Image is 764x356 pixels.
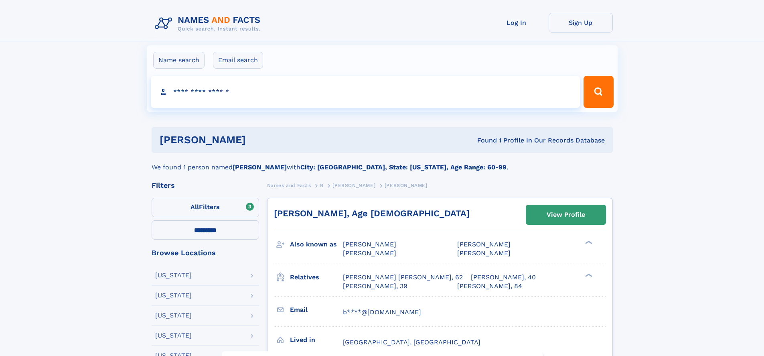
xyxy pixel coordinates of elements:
[343,282,407,291] a: [PERSON_NAME], 39
[153,52,205,69] label: Name search
[152,13,267,35] img: Logo Names and Facts
[343,338,480,346] span: [GEOGRAPHIC_DATA], [GEOGRAPHIC_DATA]
[160,135,362,145] h1: [PERSON_NAME]
[152,182,259,189] div: Filters
[457,240,511,248] span: [PERSON_NAME]
[274,208,470,218] a: [PERSON_NAME], Age [DEMOGRAPHIC_DATA]
[385,183,428,188] span: [PERSON_NAME]
[155,312,192,319] div: [US_STATE]
[484,13,549,33] a: Log In
[155,272,192,279] div: [US_STATE]
[213,52,263,69] label: Email search
[332,180,375,190] a: [PERSON_NAME]
[526,205,606,224] a: View Profile
[233,163,287,171] b: [PERSON_NAME]
[290,333,343,347] h3: Lived in
[152,198,259,217] label: Filters
[361,136,605,145] div: Found 1 Profile In Our Records Database
[343,273,463,282] a: [PERSON_NAME] [PERSON_NAME], 62
[155,332,192,339] div: [US_STATE]
[151,76,580,108] input: search input
[190,203,199,211] span: All
[290,238,343,251] h3: Also known as
[152,249,259,256] div: Browse Locations
[152,153,613,172] div: We found 1 person named with .
[343,249,396,257] span: [PERSON_NAME]
[267,180,311,190] a: Names and Facts
[343,240,396,248] span: [PERSON_NAME]
[320,180,324,190] a: B
[155,292,192,299] div: [US_STATE]
[583,240,593,245] div: ❯
[290,271,343,284] h3: Relatives
[547,205,585,224] div: View Profile
[584,76,613,108] button: Search Button
[471,273,536,282] a: [PERSON_NAME], 40
[332,183,375,188] span: [PERSON_NAME]
[290,303,343,317] h3: Email
[549,13,613,33] a: Sign Up
[300,163,507,171] b: City: [GEOGRAPHIC_DATA], State: [US_STATE], Age Range: 60-99
[320,183,324,188] span: B
[457,282,522,291] a: [PERSON_NAME], 84
[457,249,511,257] span: [PERSON_NAME]
[583,273,593,278] div: ❯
